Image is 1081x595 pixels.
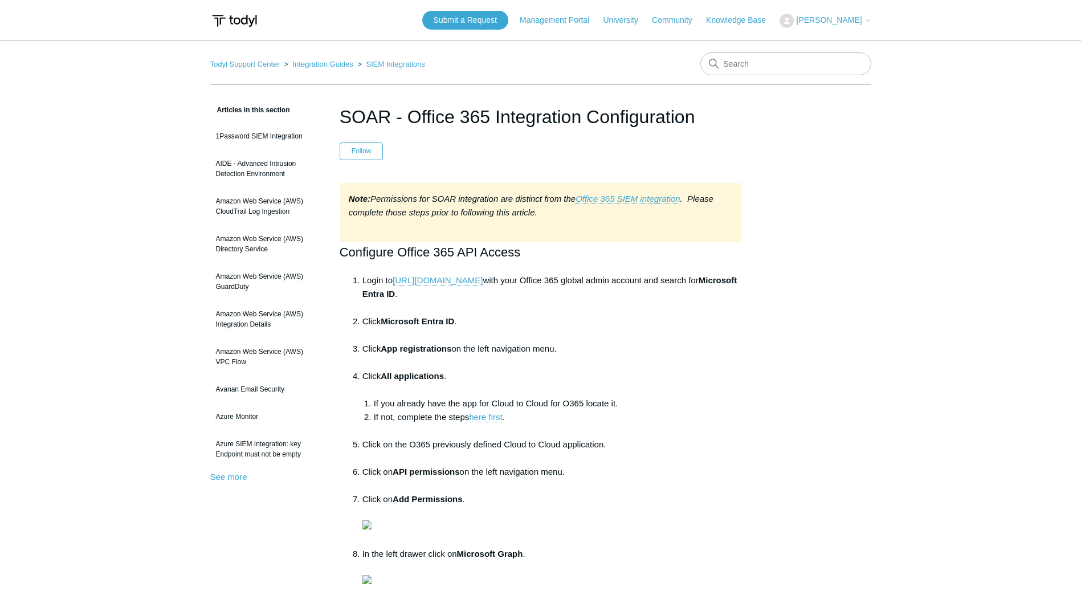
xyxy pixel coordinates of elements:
[210,10,259,31] img: Todyl Support Center Help Center home page
[210,190,323,222] a: Amazon Web Service (AWS) CloudTrail Log Ingestion
[393,494,463,504] strong: Add Permissions
[362,438,742,465] li: Click on the O365 previously defined Cloud to Cloud application.
[210,60,280,68] a: Todyl Support Center
[210,472,247,482] a: See more
[282,60,355,68] li: Integration Guides
[355,60,425,68] li: SIEM Integrations
[706,14,777,26] a: Knowledge Base
[210,341,323,373] a: Amazon Web Service (AWS) VPC Flow
[603,14,649,26] a: University
[210,228,323,260] a: Amazon Web Service (AWS) Directory Service
[349,194,370,203] strong: Note:
[362,465,742,492] li: Click on on the left navigation menu.
[210,60,282,68] li: Todyl Support Center
[362,342,742,369] li: Click on the left navigation menu.
[210,303,323,335] a: Amazon Web Service (AWS) Integration Details
[576,194,680,204] a: Office 365 SIEM integration
[393,275,483,286] a: [URL][DOMAIN_NAME]
[362,274,742,315] li: Login to with your Office 365 global admin account and search for .
[700,52,871,75] input: Search
[340,242,742,262] h2: Configure Office 365 API Access
[381,344,451,353] strong: App registrations
[349,194,713,217] em: Permissions for SOAR integration are distinct from the . Please complete those steps prior to fol...
[469,412,502,422] a: here first
[520,14,601,26] a: Management Portal
[381,316,454,326] strong: Microsoft Entra ID
[210,378,323,400] a: Avanan Email Security
[210,433,323,465] a: Azure SIEM Integration: key Endpoint must not be empty
[362,492,742,547] li: Click on .
[340,142,384,160] button: Follow Article
[652,14,704,26] a: Community
[210,406,323,427] a: Azure Monitor
[362,520,372,529] img: 28485733445395
[393,467,460,476] strong: API permissions
[292,60,353,68] a: Integration Guides
[210,266,323,297] a: Amazon Web Service (AWS) GuardDuty
[422,11,508,30] a: Submit a Request
[362,575,372,584] img: 28485733007891
[362,315,742,342] li: Click .
[796,15,862,25] span: [PERSON_NAME]
[210,106,290,114] span: Articles in this section
[374,410,742,438] li: If not, complete the steps .
[210,153,323,185] a: AIDE - Advanced Intrusion Detection Environment
[340,103,742,131] h1: SOAR - Office 365 Integration Configuration
[362,369,742,438] li: Click .
[780,14,871,28] button: [PERSON_NAME]
[457,549,523,559] strong: Microsoft Graph
[381,371,444,381] strong: All applications
[374,397,742,410] li: If you already have the app for Cloud to Cloud for O365 locate it.
[210,125,323,147] a: 1Password SIEM Integration
[366,60,425,68] a: SIEM Integrations
[362,275,737,299] strong: Microsoft Entra ID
